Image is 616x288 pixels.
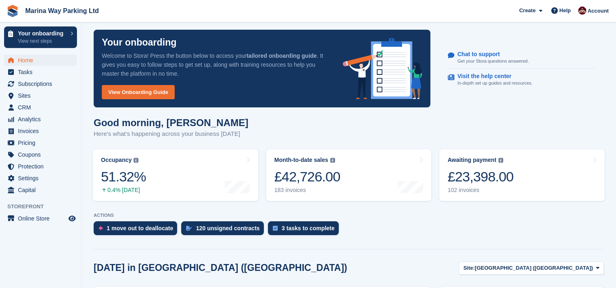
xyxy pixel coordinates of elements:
a: Chat to support Get your Stora questions answered. [448,47,596,69]
span: Subscriptions [18,78,67,89]
span: Analytics [18,113,67,125]
div: 0.4% [DATE] [101,187,146,194]
a: Preview store [67,214,77,223]
a: Marina Way Parking Ltd [22,4,102,17]
a: Awaiting payment £23,398.00 102 invoices [439,149,605,201]
span: Sites [18,90,67,101]
div: £23,398.00 [447,168,513,185]
a: menu [4,66,77,78]
span: Capital [18,184,67,196]
span: Home [18,55,67,66]
h2: [DATE] in [GEOGRAPHIC_DATA] ([GEOGRAPHIC_DATA]) [94,262,347,273]
img: icon-info-grey-7440780725fd019a000dd9b08b2336e03edf1995a4989e88bcd33f0948082b44.svg [134,158,138,163]
p: Your onboarding [102,38,177,47]
a: menu [4,125,77,137]
span: Coupons [18,149,67,160]
span: Protection [18,161,67,172]
img: icon-info-grey-7440780725fd019a000dd9b08b2336e03edf1995a4989e88bcd33f0948082b44.svg [330,158,335,163]
a: 120 unsigned contracts [181,221,267,239]
a: Month-to-date sales £42,726.00 183 invoices [266,149,432,201]
a: menu [4,90,77,101]
a: menu [4,161,77,172]
span: Site: [463,264,475,272]
div: Month-to-date sales [274,157,328,164]
img: move_outs_to_deallocate_icon-f764333ba52eb49d3ac5e1228854f67142a1ed5810a6f6cc68b1a99e826820c5.svg [99,226,103,231]
p: In-depth set up guides and resources. [457,80,533,87]
a: 1 move out to deallocate [94,221,181,239]
div: 3 tasks to complete [282,225,335,231]
button: Site: [GEOGRAPHIC_DATA] ([GEOGRAPHIC_DATA]) [459,262,604,275]
span: Invoices [18,125,67,137]
span: CRM [18,102,67,113]
a: menu [4,172,77,184]
a: menu [4,137,77,148]
div: 183 invoices [274,187,340,194]
a: menu [4,113,77,125]
a: menu [4,213,77,224]
span: Create [519,7,535,15]
a: menu [4,184,77,196]
p: ACTIONS [94,213,604,218]
div: 51.32% [101,168,146,185]
a: View Onboarding Guide [102,85,175,99]
span: Pricing [18,137,67,148]
a: menu [4,55,77,66]
a: menu [4,102,77,113]
strong: tailored onboarding guide [246,52,317,59]
div: 1 move out to deallocate [107,225,173,231]
span: [GEOGRAPHIC_DATA] ([GEOGRAPHIC_DATA]) [475,264,593,272]
div: 120 unsigned contracts [196,225,259,231]
span: Tasks [18,66,67,78]
span: Storefront [7,203,81,211]
a: Visit the help center In-depth set up guides and resources. [448,69,596,91]
p: View next steps [18,37,66,45]
img: icon-info-grey-7440780725fd019a000dd9b08b2336e03edf1995a4989e88bcd33f0948082b44.svg [498,158,503,163]
span: Help [559,7,571,15]
p: Visit the help center [457,73,526,80]
a: menu [4,78,77,89]
p: Get your Stora questions answered. [457,58,528,65]
span: Account [588,7,609,15]
img: contract_signature_icon-13c848040528278c33f63329250d36e43548de30e8caae1d1a13099fd9432cc5.svg [186,226,192,231]
img: Daniel Finn [578,7,586,15]
img: task-75834270c22a3079a89374b754ae025e5fb1db73e45f91037f5363f120a921f8.svg [273,226,278,231]
h1: Good morning, [PERSON_NAME] [94,117,248,128]
span: Online Store [18,213,67,224]
a: 3 tasks to complete [268,221,343,239]
a: Your onboarding View next steps [4,26,77,48]
img: stora-icon-8386f47178a22dfd0bd8f6a31ec36ba5ce8667c1dd55bd0f319d3a0aa187defe.svg [7,5,19,17]
p: Welcome to Stora! Press the button below to access your . It gives you easy to follow steps to ge... [102,51,330,78]
div: Awaiting payment [447,157,496,164]
a: Occupancy 51.32% 0.4% [DATE] [93,149,258,201]
p: Your onboarding [18,31,66,36]
a: menu [4,149,77,160]
div: £42,726.00 [274,168,340,185]
span: Settings [18,172,67,184]
p: Here's what's happening across your business [DATE] [94,129,248,139]
p: Chat to support [457,51,522,58]
img: onboarding-info-6c161a55d2c0e0a8cae90662b2fe09162a5109e8cc188191df67fb4f79e88e88.svg [343,38,423,99]
div: Occupancy [101,157,132,164]
div: 102 invoices [447,187,513,194]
